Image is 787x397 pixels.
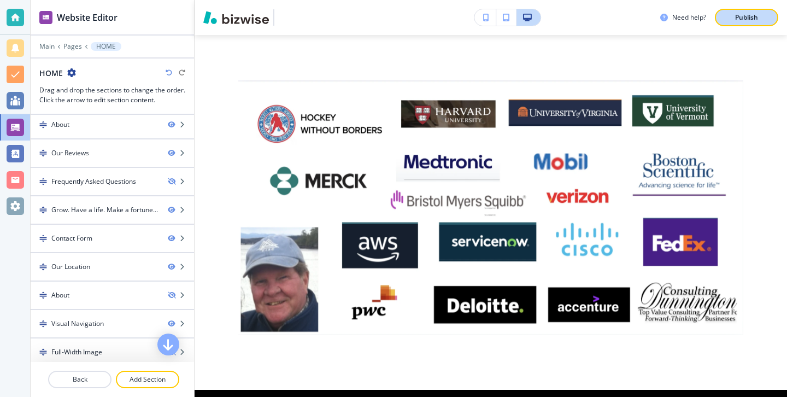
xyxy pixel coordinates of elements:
img: Drag [39,178,47,185]
h2: HOME [39,67,63,79]
div: DragOur Reviews [31,139,194,167]
h2: Website Editor [57,11,118,24]
button: Pages [63,43,82,50]
div: DragOur Location [31,253,194,281]
button: Publish [715,9,778,26]
button: Back [48,371,111,388]
div: DragFrequently Asked Questions [31,168,194,195]
h3: Need help? [672,13,706,22]
p: Add Section [117,375,178,384]
img: Drag [39,320,47,328]
div: Our Reviews [51,148,89,158]
button: HOME [91,42,121,51]
div: DragGrow. Have a life. Make a fortune. Leave a legacy. [31,196,194,224]
img: Drag [39,206,47,214]
img: Drag [39,348,47,356]
div: DragAbout [31,282,194,309]
div: DragVisual Navigation [31,310,194,337]
div: DragFull-Width Image [31,338,194,366]
img: Your Logo [279,12,308,24]
div: Grow. Have a life. Make a fortune. Leave a legacy. [51,205,159,215]
div: DragAbout [31,111,194,138]
img: cd4a479f5c72e3939556ac7ad1098383.webp [238,80,743,335]
div: DragContact Form [31,225,194,252]
img: Drag [39,263,47,271]
button: Add Section [116,371,179,388]
img: editor icon [39,11,52,24]
div: Full-Width Image [51,347,102,357]
div: Our Location [51,262,90,272]
p: HOME [96,43,116,50]
h3: Drag and drop the sections to change the order. Click the arrow to edit section content. [39,85,185,105]
div: Contact Form [51,233,92,243]
p: Publish [735,13,758,22]
img: Drag [39,291,47,299]
img: Drag [39,121,47,129]
div: About [51,290,69,300]
div: About [51,120,69,130]
img: Bizwise Logo [203,11,269,24]
button: Main [39,43,55,50]
div: Frequently Asked Questions [51,177,136,186]
img: Drag [39,149,47,157]
img: Drag [39,235,47,242]
div: Visual Navigation [51,319,104,329]
p: Back [49,375,110,384]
